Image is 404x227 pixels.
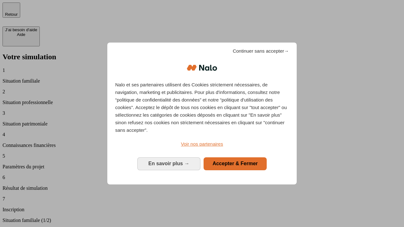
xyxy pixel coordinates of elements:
p: Nalo et ses partenaires utilisent des Cookies strictement nécessaires, de navigation, marketing e... [115,81,289,134]
button: Accepter & Fermer: Accepter notre traitement des données et fermer [204,157,267,170]
span: Accepter & Fermer [212,161,258,166]
button: En savoir plus: Configurer vos consentements [137,157,200,170]
div: Bienvenue chez Nalo Gestion du consentement [107,43,297,184]
span: En savoir plus → [148,161,189,166]
img: Logo [187,58,217,77]
span: Continuer sans accepter→ [233,47,289,55]
a: Voir nos partenaires [115,140,289,148]
span: Voir nos partenaires [181,141,223,147]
